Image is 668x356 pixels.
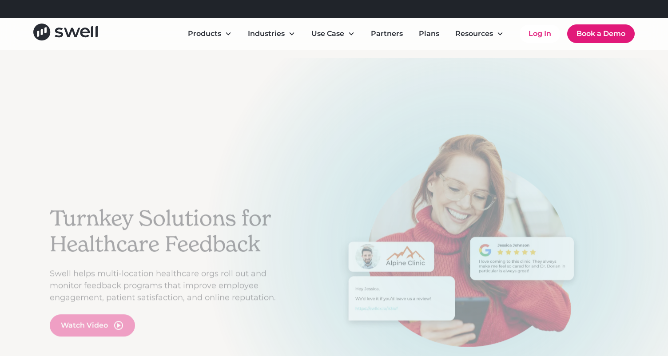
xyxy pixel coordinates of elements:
div: Products [181,25,239,43]
a: Plans [412,25,446,43]
h2: Turnkey Solutions for Healthcare Feedback [50,206,290,257]
a: Book a Demo [567,24,635,43]
div: Industries [241,25,302,43]
div: Watch Video [61,320,108,331]
div: Resources [448,25,511,43]
a: Partners [364,25,410,43]
a: open lightbox [50,314,135,336]
a: Log In [520,25,560,43]
div: Products [188,28,221,39]
div: Resources [455,28,493,39]
div: Industries [248,28,285,39]
a: home [33,24,98,44]
div: Use Case [311,28,344,39]
p: Swell helps multi-location healthcare orgs roll out and monitor feedback programs that improve em... [50,268,290,304]
div: Use Case [304,25,362,43]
